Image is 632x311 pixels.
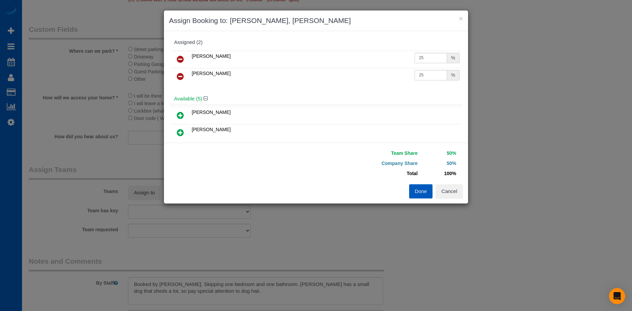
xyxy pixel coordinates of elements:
[321,148,419,158] td: Team Share
[174,40,458,45] div: Assigned (2)
[192,53,231,59] span: [PERSON_NAME]
[321,158,419,168] td: Company Share
[419,158,458,168] td: 50%
[419,148,458,158] td: 50%
[447,53,460,63] div: %
[436,184,463,198] button: Cancel
[192,127,231,132] span: [PERSON_NAME]
[174,96,458,102] h4: Available (5)
[169,16,463,26] h3: Assign Booking to: [PERSON_NAME], [PERSON_NAME]
[609,288,625,304] div: Open Intercom Messenger
[192,71,231,76] span: [PERSON_NAME]
[192,110,231,115] span: [PERSON_NAME]
[447,70,460,80] div: %
[459,15,463,22] button: ×
[419,168,458,178] td: 100%
[409,184,433,198] button: Done
[321,168,419,178] td: Total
